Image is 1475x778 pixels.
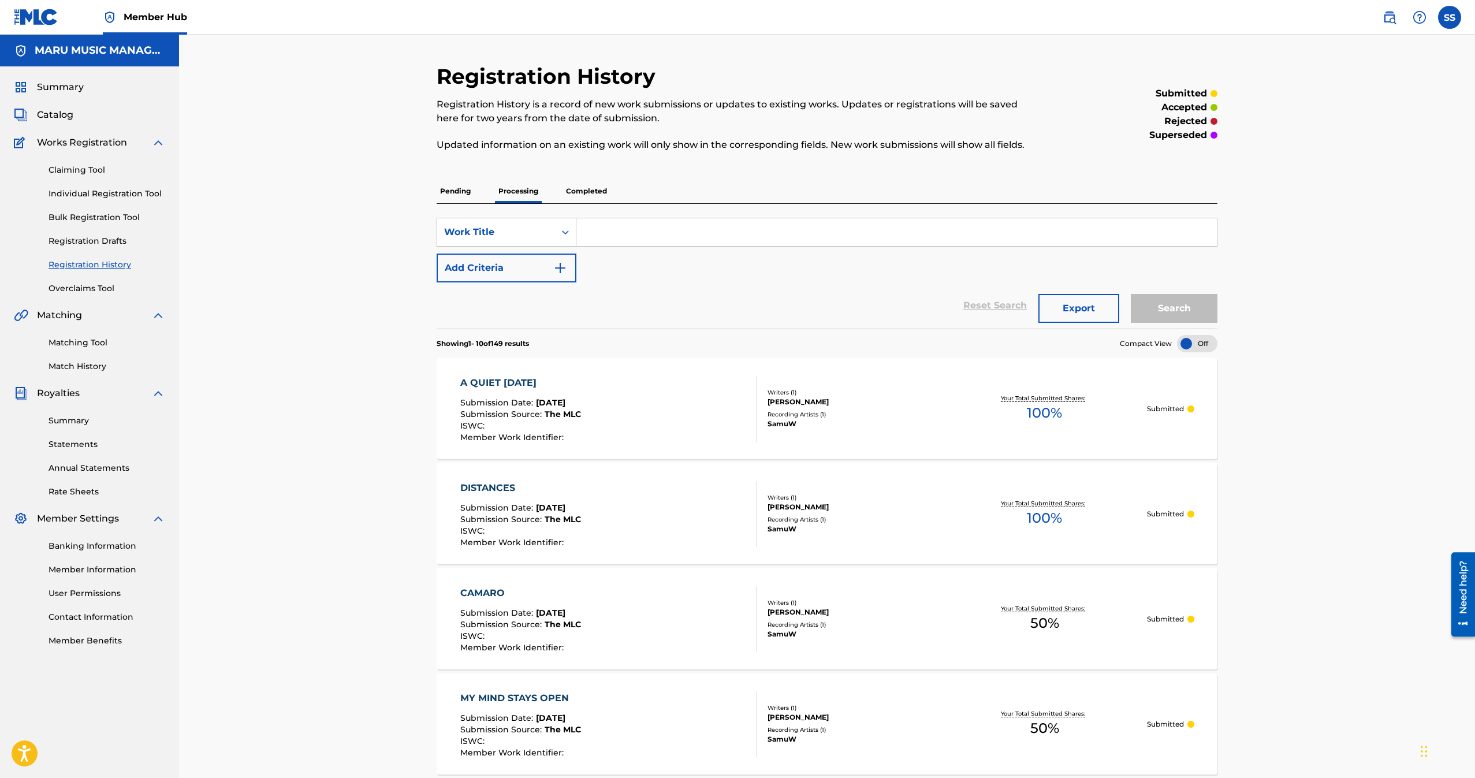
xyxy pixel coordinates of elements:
[1149,128,1207,142] p: superseded
[49,611,165,623] a: Contact Information
[536,713,565,723] span: [DATE]
[1038,294,1119,323] button: Export
[460,619,545,630] span: Submission Source :
[14,136,29,150] img: Works Registration
[545,724,581,735] span: The MLC
[1027,508,1062,528] span: 100 %
[1001,709,1088,718] p: Your Total Submitted Shares:
[1027,403,1062,423] span: 100 %
[768,515,942,524] div: Recording Artists ( 1 )
[1147,509,1184,519] p: Submitted
[460,736,487,746] span: ISWC :
[14,9,58,25] img: MLC Logo
[1120,338,1172,349] span: Compact View
[460,724,545,735] span: Submission Source :
[460,642,567,653] span: Member Work Identifier :
[460,526,487,536] span: ISWC :
[103,10,117,24] img: Top Rightsholder
[768,598,942,607] div: Writers ( 1 )
[1161,100,1207,114] p: accepted
[460,631,487,641] span: ISWC :
[460,397,536,408] span: Submission Date :
[460,608,536,618] span: Submission Date :
[14,44,28,58] img: Accounts
[437,568,1217,669] a: CAMAROSubmission Date:[DATE]Submission Source:The MLCISWC:Member Work Identifier:Writers (1)[PERS...
[1378,6,1401,29] a: Public Search
[545,619,581,630] span: The MLC
[1443,548,1475,641] iframe: Resource Center
[49,259,165,271] a: Registration History
[460,432,567,442] span: Member Work Identifier :
[437,673,1217,775] a: MY MIND STAYS OPENSubmission Date:[DATE]Submission Source:The MLCISWC:Member Work Identifier:Writ...
[460,502,536,513] span: Submission Date :
[437,254,576,282] button: Add Criteria
[49,188,165,200] a: Individual Registration Tool
[1164,114,1207,128] p: rejected
[1001,499,1088,508] p: Your Total Submitted Shares:
[1408,6,1431,29] div: Help
[1417,723,1475,778] iframe: Chat Widget
[495,179,542,203] p: Processing
[14,108,28,122] img: Catalog
[768,524,942,534] div: SamuW
[151,136,165,150] img: expand
[437,179,474,203] p: Pending
[437,138,1038,152] p: Updated information on an existing work will only show in the corresponding fields. New work subm...
[460,376,581,390] div: A QUIET [DATE]
[563,179,610,203] p: Completed
[49,360,165,373] a: Match History
[437,463,1217,564] a: DISTANCESSubmission Date:[DATE]Submission Source:The MLCISWC:Member Work Identifier:Writers (1)[P...
[49,587,165,600] a: User Permissions
[437,98,1038,125] p: Registration History is a record of new work submissions or updates to existing works. Updates or...
[37,136,127,150] span: Works Registration
[37,80,84,94] span: Summary
[1156,87,1207,100] p: submitted
[14,108,73,122] a: CatalogCatalog
[437,358,1217,459] a: A QUIET [DATE]Submission Date:[DATE]Submission Source:The MLCISWC:Member Work Identifier:Writers ...
[124,10,187,24] span: Member Hub
[1030,718,1059,739] span: 50 %
[460,409,545,419] span: Submission Source :
[545,409,581,419] span: The MLC
[151,512,165,526] img: expand
[151,386,165,400] img: expand
[1001,394,1088,403] p: Your Total Submitted Shares:
[768,410,942,419] div: Recording Artists ( 1 )
[768,397,942,407] div: [PERSON_NAME]
[437,64,661,90] h2: Registration History
[768,419,942,429] div: SamuW
[460,481,581,495] div: DISTANCES
[553,261,567,275] img: 9d2ae6d4665cec9f34b9.svg
[536,608,565,618] span: [DATE]
[49,486,165,498] a: Rate Sheets
[35,44,165,57] h5: MARU MUSIC MANAGEMENT
[460,747,567,758] span: Member Work Identifier :
[768,703,942,712] div: Writers ( 1 )
[437,338,529,349] p: Showing 1 - 10 of 149 results
[49,337,165,349] a: Matching Tool
[444,225,548,239] div: Work Title
[49,635,165,647] a: Member Benefits
[460,420,487,431] span: ISWC :
[768,629,942,639] div: SamuW
[49,564,165,576] a: Member Information
[1413,10,1426,24] img: help
[37,108,73,122] span: Catalog
[1001,604,1088,613] p: Your Total Submitted Shares:
[768,607,942,617] div: [PERSON_NAME]
[1421,734,1428,769] div: Drag
[460,586,581,600] div: CAMARO
[14,308,28,322] img: Matching
[14,80,84,94] a: SummarySummary
[14,386,28,400] img: Royalties
[49,282,165,295] a: Overclaims Tool
[49,438,165,451] a: Statements
[37,512,119,526] span: Member Settings
[49,462,165,474] a: Annual Statements
[1147,614,1184,624] p: Submitted
[536,502,565,513] span: [DATE]
[768,734,942,745] div: SamuW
